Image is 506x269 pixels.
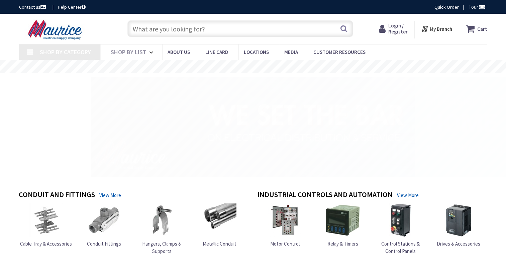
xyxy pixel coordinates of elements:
img: Cable Tray & Accessories [29,203,63,237]
a: Control Stations & Control Panels Control Stations & Control Panels [373,203,428,255]
a: View More [397,192,419,199]
img: Drives & Accessories [442,203,475,237]
a: Conduit Fittings Conduit Fittings [87,203,121,247]
span: Cable Tray & Accessories [20,241,72,247]
a: Hangers, Clamps & Supports Hangers, Clamps & Supports [134,203,189,255]
img: Hangers, Clamps & Supports [145,203,179,237]
a: Cart [466,23,487,35]
a: View More [99,192,121,199]
img: Conduit Fittings [87,203,121,237]
img: Control Stations & Control Panels [384,203,417,237]
a: Help Center [58,4,86,10]
span: Shop By List [111,48,146,56]
span: Control Stations & Control Panels [381,241,420,254]
span: Shop By Category [40,48,91,56]
h4: Conduit and Fittings [19,190,95,200]
img: Metallic Conduit [203,203,236,237]
a: Cable Tray & Accessories Cable Tray & Accessories [20,203,72,247]
span: Metallic Conduit [203,241,236,247]
div: My Branch [421,23,452,35]
strong: Cart [477,23,487,35]
img: 1_1.png [83,75,418,178]
img: Motor Control [268,203,302,237]
h4: Industrial Controls and Automation [258,190,393,200]
strong: My Branch [430,26,452,32]
rs-layer: Free Same Day Pickup at 15 Locations [192,63,314,71]
a: Quick Order [434,4,459,10]
span: Conduit Fittings [87,241,121,247]
span: Line Card [205,49,228,55]
span: Tour [469,4,486,10]
span: Login / Register [388,22,408,35]
span: About us [168,49,190,55]
input: What are you looking for? [127,20,353,37]
a: Contact us [19,4,47,10]
a: Login / Register [379,23,408,35]
rs-layer: to hit the road. [426,137,506,161]
span: Customer Resources [313,49,366,55]
span: Drives & Accessories [437,241,480,247]
span: Locations [244,49,269,55]
a: Drives & Accessories Drives & Accessories [437,203,480,247]
img: Relay & Timers [326,203,360,237]
a: Metallic Conduit Metallic Conduit [203,203,236,247]
span: Media [284,49,298,55]
img: Maurice Electrical Supply Company [19,19,93,40]
span: Motor Control [270,241,300,247]
span: Hangers, Clamps & Supports [142,241,181,254]
span: Relay & Timers [327,241,358,247]
a: Relay & Timers Relay & Timers [326,203,360,247]
a: Motor Control Motor Control [268,203,302,247]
